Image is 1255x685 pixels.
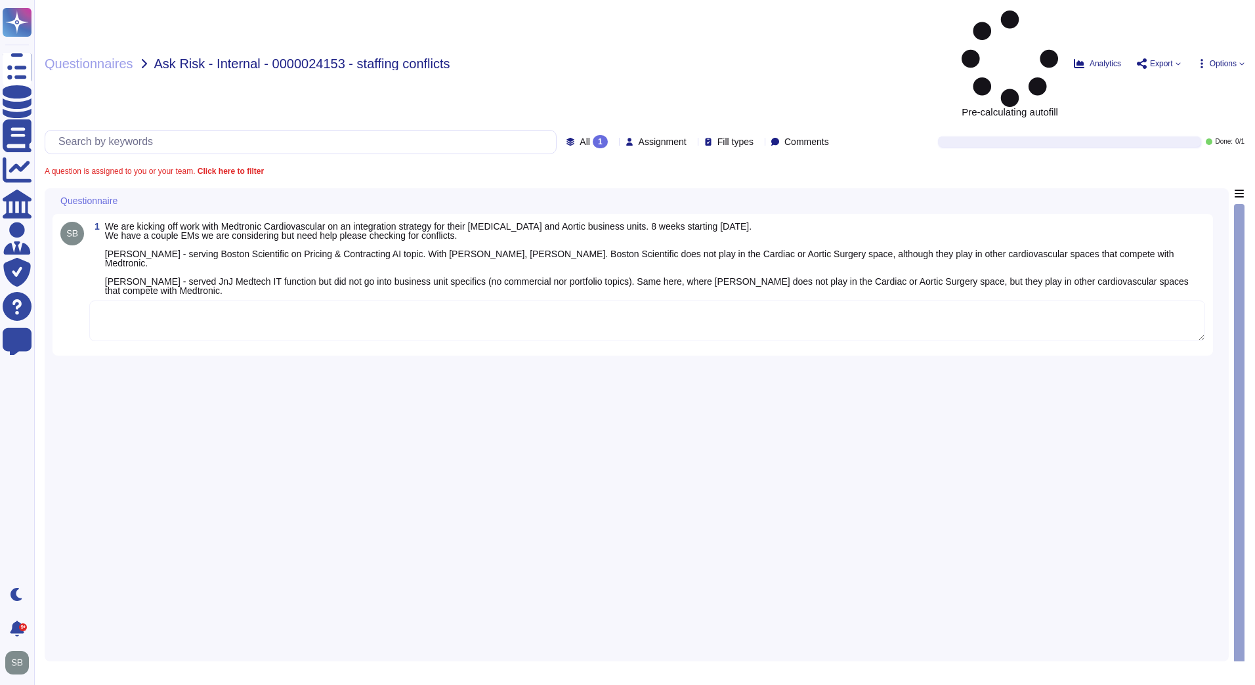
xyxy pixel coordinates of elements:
[154,57,450,70] span: Ask Risk - Internal - 0000024153 - staffing conflicts
[717,137,754,146] span: Fill types
[580,137,590,146] span: All
[195,167,264,176] b: Click here to filter
[45,167,264,175] span: A question is assigned to you or your team.
[1150,60,1173,68] span: Export
[60,222,84,245] img: user
[3,648,38,677] button: user
[1235,138,1244,145] span: 0 / 1
[105,221,1189,296] span: We are kicking off work with Medtronic Cardiovascular on an integration strategy for their [MEDIC...
[1210,60,1237,68] span: Options
[52,131,556,154] input: Search by keywords
[5,651,29,675] img: user
[1074,58,1121,69] button: Analytics
[60,196,117,205] span: Questionnaire
[1215,138,1233,145] span: Done:
[1090,60,1121,68] span: Analytics
[962,10,1058,117] span: Pre-calculating autofill
[19,623,27,631] div: 9+
[593,135,608,148] div: 1
[784,137,829,146] span: Comments
[639,137,687,146] span: Assignment
[89,222,100,231] span: 1
[45,57,133,70] span: Questionnaires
